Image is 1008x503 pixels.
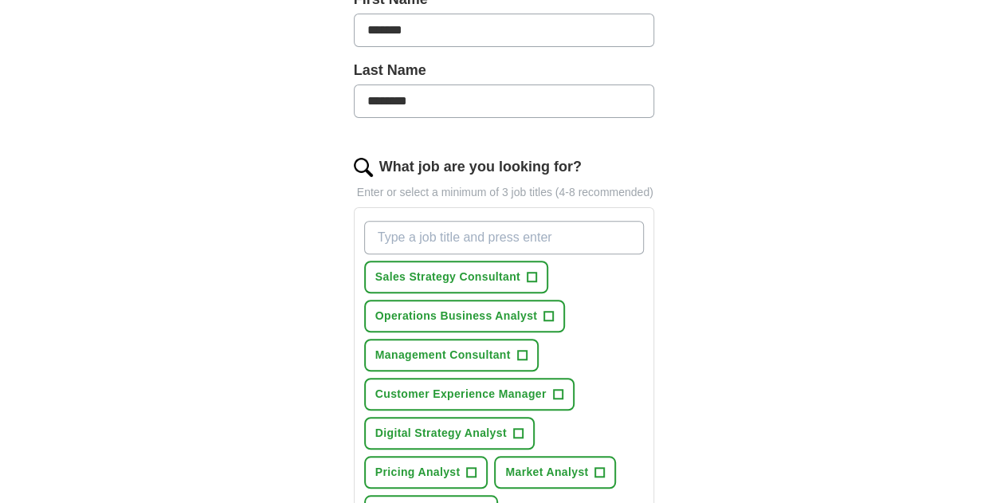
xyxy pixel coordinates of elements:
button: Pricing Analyst [364,456,488,489]
button: Management Consultant [364,339,539,371]
button: Customer Experience Manager [364,378,575,411]
img: search.png [354,158,373,177]
span: Sales Strategy Consultant [375,269,520,285]
span: Market Analyst [505,464,588,481]
button: Operations Business Analyst [364,300,565,332]
span: Operations Business Analyst [375,308,537,324]
button: Market Analyst [494,456,616,489]
span: Management Consultant [375,347,511,363]
span: Customer Experience Manager [375,386,547,403]
label: Last Name [354,60,655,81]
button: Sales Strategy Consultant [364,261,548,293]
input: Type a job title and press enter [364,221,645,254]
label: What job are you looking for? [379,156,582,178]
button: Digital Strategy Analyst [364,417,535,450]
p: Enter or select a minimum of 3 job titles (4-8 recommended) [354,184,655,201]
span: Pricing Analyst [375,464,461,481]
span: Digital Strategy Analyst [375,425,507,442]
